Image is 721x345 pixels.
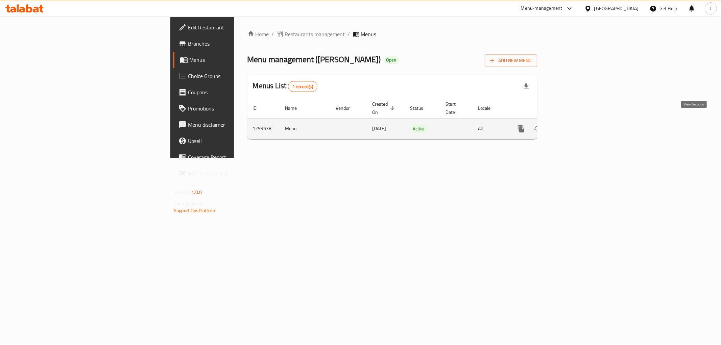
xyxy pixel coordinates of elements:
h2: Menus List [253,81,317,92]
div: Total records count [288,81,317,92]
span: Coupons [188,88,285,96]
li: / [348,30,350,38]
span: Menus [189,56,285,64]
a: Support.OpsPlatform [174,206,217,215]
a: Menus [173,52,291,68]
a: Coverage Report [173,149,291,165]
span: [DATE] [372,124,386,133]
span: Open [384,57,399,63]
td: Menu [280,118,331,139]
span: Created On [372,100,397,116]
div: Menu-management [521,4,562,13]
a: Coupons [173,84,291,100]
span: Active [410,125,428,133]
a: Menu disclaimer [173,117,291,133]
a: Edit Restaurant [173,19,291,35]
span: Add New Menu [490,56,532,65]
button: more [513,121,529,137]
a: Restaurants management [277,30,345,38]
div: [GEOGRAPHIC_DATA] [594,5,639,12]
td: - [440,118,473,139]
span: Menu management ( [PERSON_NAME] ) [247,52,381,67]
span: Coverage Report [188,153,285,161]
span: l [710,5,711,12]
div: Open [384,56,399,64]
span: Promotions [188,104,285,113]
span: ID [253,104,266,112]
nav: breadcrumb [247,30,537,38]
span: 1 record(s) [288,83,317,90]
table: enhanced table [247,98,583,139]
button: Add New Menu [485,54,537,67]
th: Actions [508,98,583,119]
a: Choice Groups [173,68,291,84]
span: Restaurants management [285,30,345,38]
span: Start Date [446,100,465,116]
span: Edit Restaurant [188,23,285,31]
span: Upsell [188,137,285,145]
span: Menus [361,30,377,38]
button: Change Status [529,121,546,137]
a: Branches [173,35,291,52]
td: All [473,118,508,139]
span: 1.0.0 [191,188,202,197]
span: Branches [188,40,285,48]
a: Promotions [173,100,291,117]
span: Grocery Checklist [188,169,285,177]
span: Locale [478,104,500,112]
span: Get support on: [174,199,205,208]
a: Grocery Checklist [173,165,291,181]
span: Status [410,104,432,112]
span: Choice Groups [188,72,285,80]
a: Upsell [173,133,291,149]
span: Version: [174,188,190,197]
span: Menu disclaimer [188,121,285,129]
span: Vendor [336,104,359,112]
span: Name [285,104,306,112]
